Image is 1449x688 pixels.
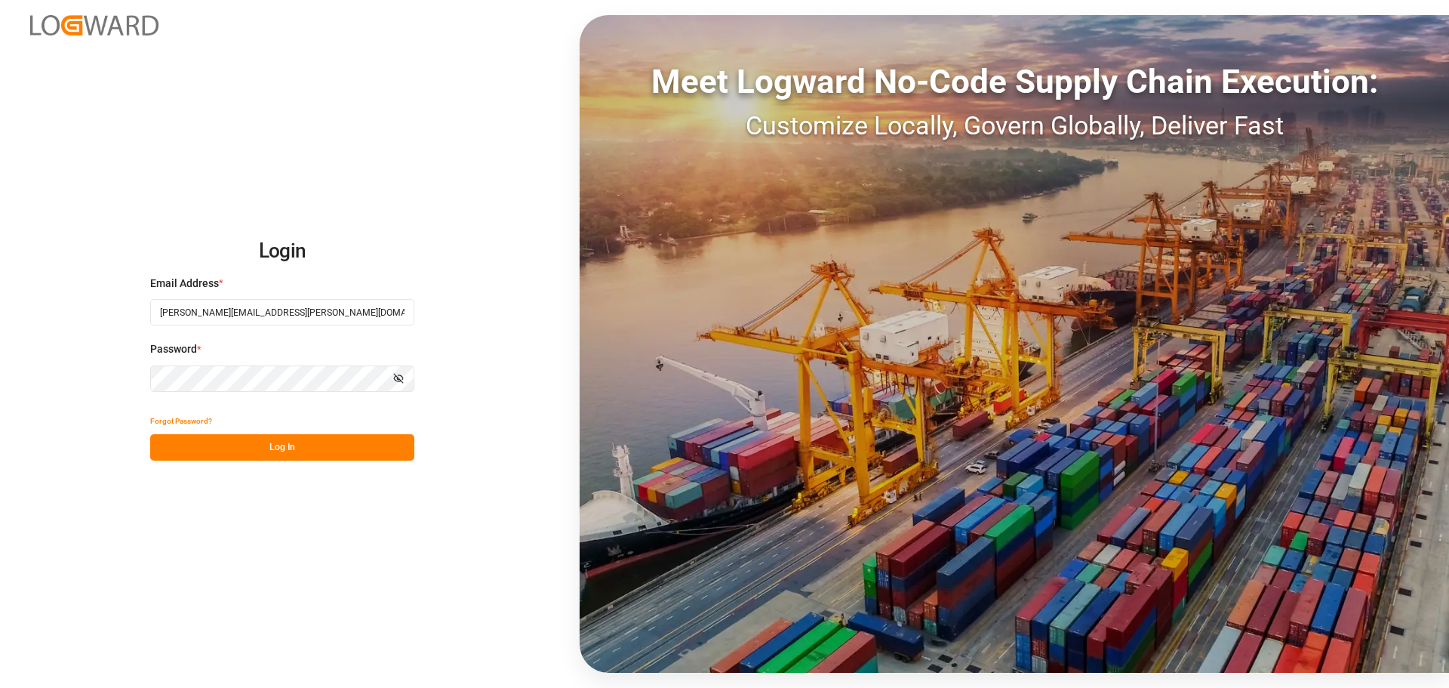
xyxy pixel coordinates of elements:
[30,15,158,35] img: Logward_new_orange.png
[580,57,1449,106] div: Meet Logward No-Code Supply Chain Execution:
[150,341,197,357] span: Password
[150,434,414,461] button: Log In
[150,408,212,434] button: Forgot Password?
[580,106,1449,145] div: Customize Locally, Govern Globally, Deliver Fast
[150,227,414,276] h2: Login
[150,299,414,325] input: Enter your email
[150,276,219,292] span: Email Address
